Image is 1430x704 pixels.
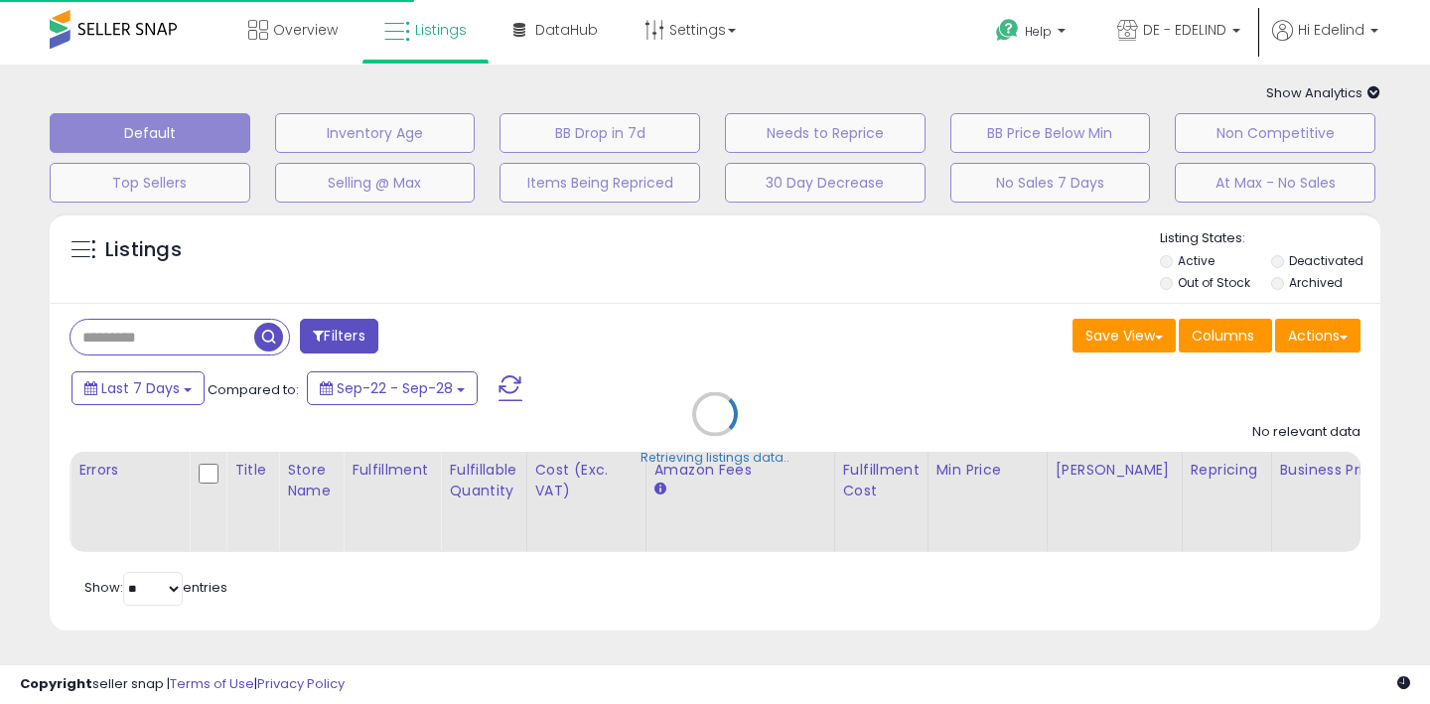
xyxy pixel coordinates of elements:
button: BB Price Below Min [950,113,1151,153]
button: Top Sellers [50,163,250,203]
span: DataHub [535,20,598,40]
a: Hi Edelind [1272,20,1378,65]
button: 30 Day Decrease [725,163,926,203]
div: Retrieving listings data.. [641,449,789,467]
a: Terms of Use [170,674,254,693]
button: Selling @ Max [275,163,476,203]
i: Get Help [995,18,1020,43]
button: Non Competitive [1175,113,1375,153]
span: Help [1025,23,1052,40]
button: BB Drop in 7d [500,113,700,153]
button: Items Being Repriced [500,163,700,203]
span: Overview [273,20,338,40]
span: Show Analytics [1266,83,1380,102]
a: Privacy Policy [257,674,345,693]
button: Inventory Age [275,113,476,153]
button: At Max - No Sales [1175,163,1375,203]
button: Default [50,113,250,153]
a: Help [980,3,1085,65]
button: No Sales 7 Days [950,163,1151,203]
strong: Copyright [20,674,92,693]
span: DE - EDELIND [1143,20,1226,40]
button: Needs to Reprice [725,113,926,153]
div: seller snap | | [20,675,345,694]
span: Hi Edelind [1298,20,1364,40]
span: Listings [415,20,467,40]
